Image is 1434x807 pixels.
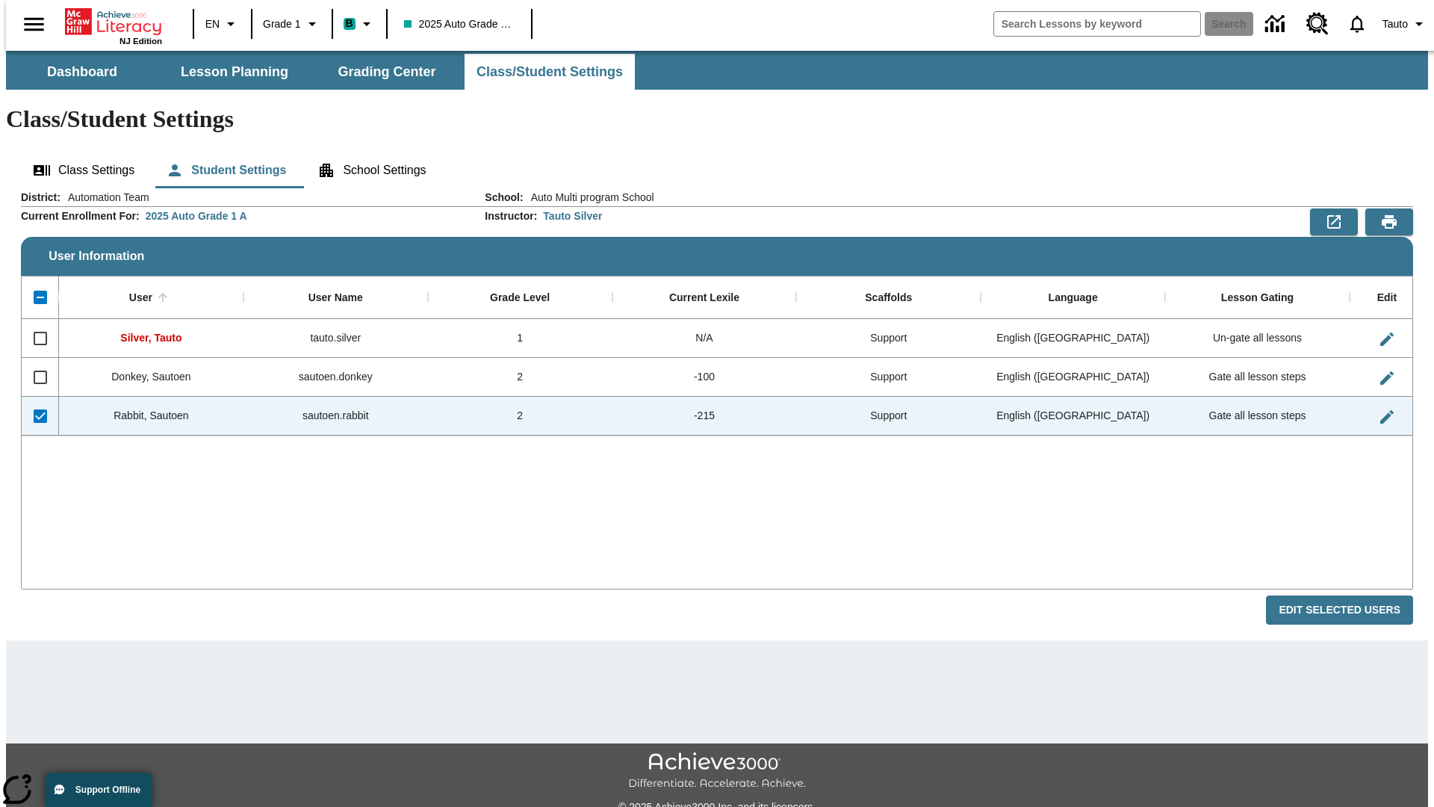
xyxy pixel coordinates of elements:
[146,208,247,223] div: 2025 Auto Grade 1 A
[981,319,1165,358] div: English (US)
[1221,291,1294,305] div: Lesson Gating
[111,371,190,383] span: Donkey, Sautoen
[796,319,981,358] div: Support
[1377,291,1397,305] div: Edit
[1372,363,1402,393] button: Edit User
[1049,291,1098,305] div: Language
[6,51,1428,90] div: SubNavbar
[1165,397,1350,436] div: Gate all lesson steps
[119,37,162,46] span: NJ Edition
[114,409,188,421] span: Rabbit, Sautoen
[21,152,1413,188] div: Class/Student Settings
[428,358,612,397] div: 2
[243,397,428,436] div: sautoen.rabbit
[1372,402,1402,432] button: Edit User
[796,397,981,436] div: Support
[669,291,739,305] div: Current Lexile
[1376,10,1434,37] button: Profile/Settings
[160,54,309,90] button: Lesson Planning
[243,319,428,358] div: tauto.silver
[543,208,602,223] div: Tauto Silver
[49,250,144,263] span: User Information
[7,54,157,90] button: Dashboard
[485,191,523,204] h2: School :
[628,752,806,791] img: Achieve3000 Differentiate Accelerate Achieve
[994,12,1200,36] input: search field
[1165,319,1350,358] div: Un-gate all lessons
[404,16,515,32] span: 2025 Auto Grade 1 A
[308,291,363,305] div: User Name
[65,7,162,37] a: Home
[60,190,149,205] span: Automation Team
[205,16,220,32] span: EN
[181,64,288,81] span: Lesson Planning
[21,191,60,204] h2: District :
[75,785,140,795] span: Support Offline
[981,358,1165,397] div: English (US)
[477,64,623,81] span: Class/Student Settings
[524,190,654,205] span: Auto Multi program School
[312,54,462,90] button: Grading Center
[1297,4,1338,44] a: Resource Center, Will open in new tab
[485,210,537,223] h2: Instructor :
[1256,4,1297,45] a: Data Center
[612,358,797,397] div: -100
[865,291,912,305] div: Scaffolds
[154,152,298,188] button: Student Settings
[1165,358,1350,397] div: Gate all lesson steps
[465,54,635,90] button: Class/Student Settings
[21,210,140,223] h2: Current Enrollment For :
[199,10,246,37] button: Language: EN, Select a language
[120,332,181,344] span: Silver, Tauto
[1382,16,1408,32] span: Tauto
[338,10,382,37] button: Boost Class color is teal. Change class color
[21,190,1413,625] div: User Information
[490,291,550,305] div: Grade Level
[338,64,435,81] span: Grading Center
[129,291,152,305] div: User
[263,16,301,32] span: Grade 1
[305,152,438,188] button: School Settings
[1310,208,1358,235] button: Export to CSV
[428,319,612,358] div: 1
[6,105,1428,133] h1: Class/Student Settings
[257,10,327,37] button: Grade: Grade 1, Select a grade
[1372,324,1402,354] button: Edit User
[65,5,162,46] div: Home
[12,2,56,46] button: Open side menu
[796,358,981,397] div: Support
[1266,596,1413,625] button: Edit Selected Users
[428,397,612,436] div: 2
[1338,4,1376,43] a: Notifications
[612,397,797,436] div: -215
[612,319,797,358] div: N/A
[6,54,636,90] div: SubNavbar
[47,64,117,81] span: Dashboard
[243,358,428,397] div: sautoen.donkey
[21,152,146,188] button: Class Settings
[1365,208,1413,235] button: Print Preview
[981,397,1165,436] div: English (US)
[45,773,152,807] button: Support Offline
[346,14,353,33] span: B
